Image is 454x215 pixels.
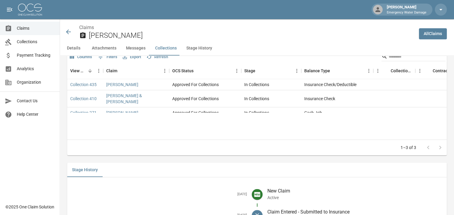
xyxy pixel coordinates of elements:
[381,52,446,62] div: Search
[292,66,301,75] button: Menu
[391,62,412,79] div: Collections Fee
[169,62,241,79] div: OCS Status
[96,52,119,62] button: Show filters
[304,82,356,88] div: Insurance Check/Deductible
[401,145,416,151] p: 1–3 of 3
[172,110,219,116] div: Approved For Collections
[70,62,86,79] div: View Collection
[17,111,55,118] span: Help Center
[67,163,447,177] div: related-list tabs
[67,163,103,177] button: Stage History
[373,62,415,79] div: Collections Fee
[384,4,429,15] div: [PERSON_NAME]
[330,67,338,75] button: Sort
[103,62,169,79] div: Claim
[68,52,94,62] button: Select columns
[70,110,97,116] a: Collection 271
[87,41,121,55] button: Attachments
[304,62,330,79] div: Balance Type
[86,67,94,75] button: Sort
[4,4,16,16] button: open drawer
[17,66,55,72] span: Analytics
[194,67,202,75] button: Sort
[106,110,138,116] a: [PERSON_NAME]
[364,66,373,75] button: Menu
[244,62,255,79] div: Stage
[106,62,117,79] div: Claim
[94,66,103,75] button: Menu
[106,93,166,105] a: [PERSON_NAME] & [PERSON_NAME]
[424,67,433,75] button: Sort
[172,96,219,102] div: Approved For Collections
[17,52,55,58] span: Payment Tracking
[301,62,373,79] div: Balance Type
[232,66,241,75] button: Menu
[121,52,143,62] button: Export
[267,187,442,195] p: New Claim
[382,67,391,75] button: Sort
[106,82,138,88] a: [PERSON_NAME]
[17,39,55,45] span: Collections
[244,82,269,88] div: In Collections
[17,98,55,104] span: Contact Us
[17,79,55,85] span: Organization
[79,25,94,30] a: Claims
[244,96,269,102] div: In Collections
[304,96,335,102] div: Insurance Check
[304,110,322,116] div: Cash Job
[267,195,442,201] p: Active
[117,67,126,75] button: Sort
[415,66,424,75] button: Menu
[121,41,150,55] button: Messages
[160,66,169,75] button: Menu
[17,25,55,31] span: Claims
[79,24,414,31] nav: breadcrumb
[67,62,103,79] div: View Collection
[70,96,97,102] a: Collection 410
[255,67,264,75] button: Sort
[244,110,269,116] div: In Collections
[18,4,42,16] img: ocs-logo-white-transparent.png
[419,28,447,39] a: AllClaims
[150,41,182,55] button: Collections
[89,31,414,40] h2: [PERSON_NAME]
[70,82,97,88] a: Collection 435
[241,62,301,79] div: Stage
[172,62,194,79] div: OCS Status
[387,10,426,15] p: Emergency Water Damage
[60,41,87,55] button: Details
[5,204,54,210] div: © 2025 One Claim Solution
[172,82,219,88] div: Approved For Collections
[72,192,247,197] h5: [DATE]
[60,41,454,55] div: anchor tabs
[182,41,217,55] button: Stage History
[373,66,382,75] button: Menu
[145,52,170,62] button: Refresh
